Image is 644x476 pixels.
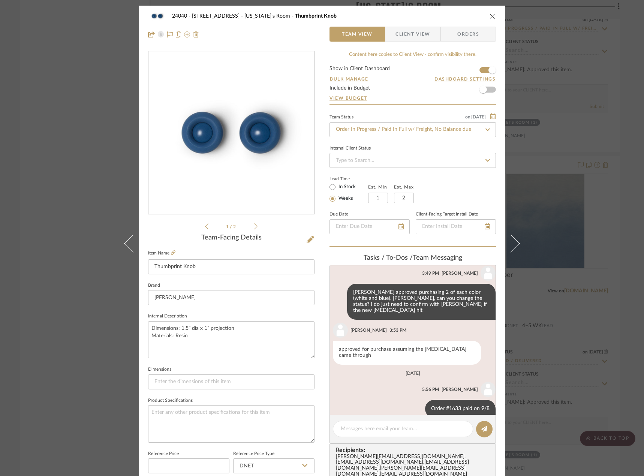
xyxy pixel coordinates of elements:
[329,51,496,58] div: Content here copies to Client View - confirm visibility there.
[442,386,478,393] div: [PERSON_NAME]
[333,323,348,338] img: user_avatar.png
[336,447,493,454] span: Recipients:
[425,400,496,418] div: Order #1633 paid on 9/8
[481,382,496,397] img: user_avatar.png
[329,219,410,234] input: Enter Due Date
[416,213,478,216] label: Client-Facing Target Install Date
[148,290,315,305] input: Enter Brand
[364,254,413,261] span: Tasks / To-Dos /
[226,225,230,229] span: 1
[406,371,420,376] div: [DATE]
[442,270,478,277] div: [PERSON_NAME]
[148,259,315,274] input: Enter Item Name
[148,368,171,371] label: Dimensions
[333,341,481,365] div: approved for purchase assuming the [MEDICAL_DATA] came through
[329,182,368,203] mat-radio-group: Select item type
[329,147,371,150] div: Internal Client Status
[422,386,439,393] div: 5:56 PM
[389,327,406,334] div: 3:53 PM
[337,184,356,190] label: In Stock
[148,67,314,199] div: 0
[329,153,496,168] input: Type to Search…
[148,374,315,389] input: Enter the dimensions of this item
[470,114,487,120] span: [DATE]
[148,67,314,199] img: 62adbebe-89c9-45bf-822d-b6d670aa7510_436x436.jpg
[395,27,430,42] span: Client View
[148,314,187,318] label: Internal Description
[481,266,496,281] img: user_avatar.png
[329,213,348,216] label: Due Date
[329,95,496,101] a: View Budget
[368,184,387,190] label: Est. Min
[489,13,496,19] button: close
[295,13,337,19] span: Thumbprint Knob
[148,9,166,24] img: 62adbebe-89c9-45bf-822d-b6d670aa7510_48x40.jpg
[329,122,496,137] input: Type to Search…
[337,195,353,202] label: Weeks
[422,270,439,277] div: 3:49 PM
[434,76,496,82] button: Dashboard Settings
[148,452,179,456] label: Reference Price
[347,284,496,320] div: [PERSON_NAME] approved purchasing 2 of each color (white and blue). [PERSON_NAME], can you change...
[148,250,175,256] label: Item Name
[329,254,496,262] div: team Messaging
[233,452,274,456] label: Reference Price Type
[416,219,496,234] input: Enter Install Date
[233,225,237,229] span: 2
[465,115,470,119] span: on
[350,327,387,334] div: [PERSON_NAME]
[329,175,368,182] label: Lead Time
[148,399,193,403] label: Product Specifications
[230,225,233,229] span: /
[449,27,487,42] span: Orders
[244,13,295,19] span: [US_STATE]'s Room
[193,31,199,37] img: Remove from project
[342,27,373,42] span: Team View
[394,184,414,190] label: Est. Max
[172,13,244,19] span: 24040 - [STREET_ADDRESS]
[148,284,160,287] label: Brand
[329,115,353,119] div: Team Status
[329,76,369,82] button: Bulk Manage
[148,234,315,242] div: Team-Facing Details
